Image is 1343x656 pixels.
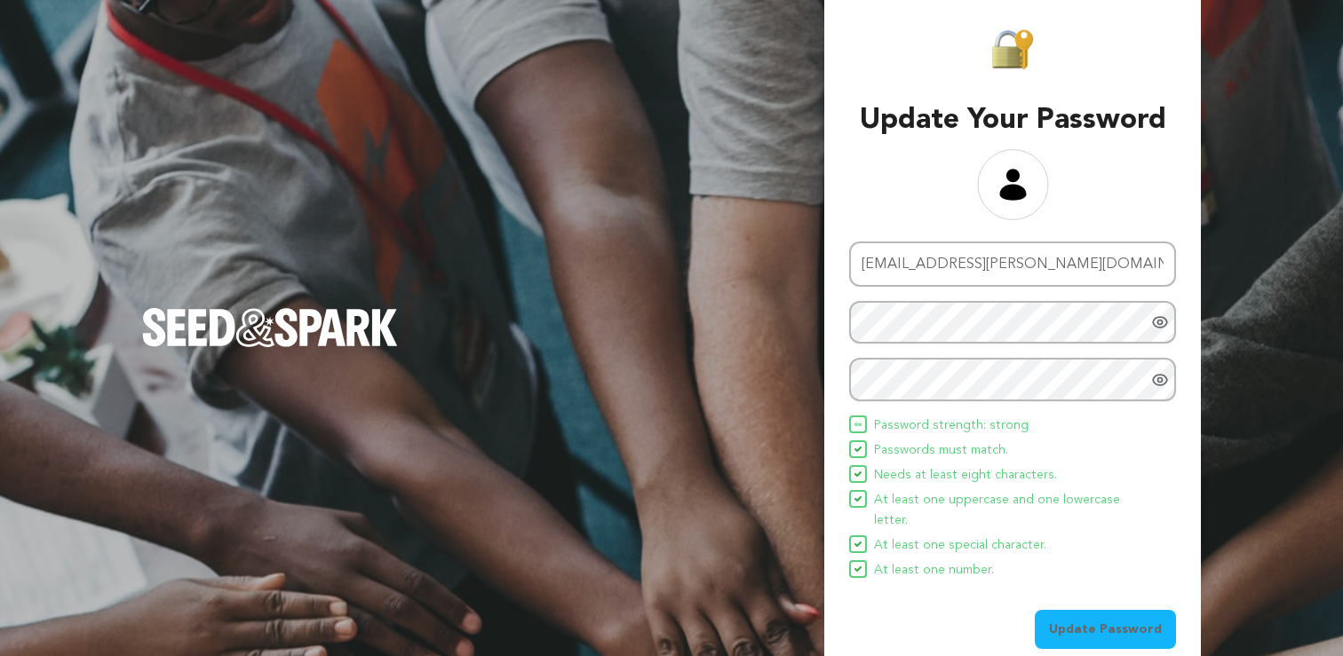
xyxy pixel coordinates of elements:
a: Show password as plain text. Warning: this will display your password on the screen. [1151,371,1169,389]
span: Needs at least eight characters. [874,465,1057,486]
span: Passwords must match. [874,440,1008,462]
h3: Update Your Password [842,99,1183,142]
a: Show password as plain text. Warning: this will display your password on the screen. [1151,313,1169,331]
img: Seed&Spark Icon [854,421,862,428]
span: At least one uppercase and one lowercase letter. [874,490,1151,533]
button: Update Password [1035,610,1176,649]
a: Seed&Spark Homepage [142,280,398,383]
img: Seed&Spark Icon [854,495,862,502]
span: At least one special character. [874,535,1046,557]
span: Password strength: strong [874,415,1029,437]
input: Email address [849,241,1176,287]
img: Seed&Spark Icon [854,446,862,453]
img: Seed&Spark Icon [854,541,862,548]
span: Update Password [1049,620,1162,638]
span: At least one number. [874,560,994,581]
img: Seed&Spark Logo [142,308,398,347]
img: Seed&Spark Icon [854,470,862,478]
img: Seed&Spark Icon [854,565,862,573]
img: Seed&Spark Padlock Icon [991,28,1034,71]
